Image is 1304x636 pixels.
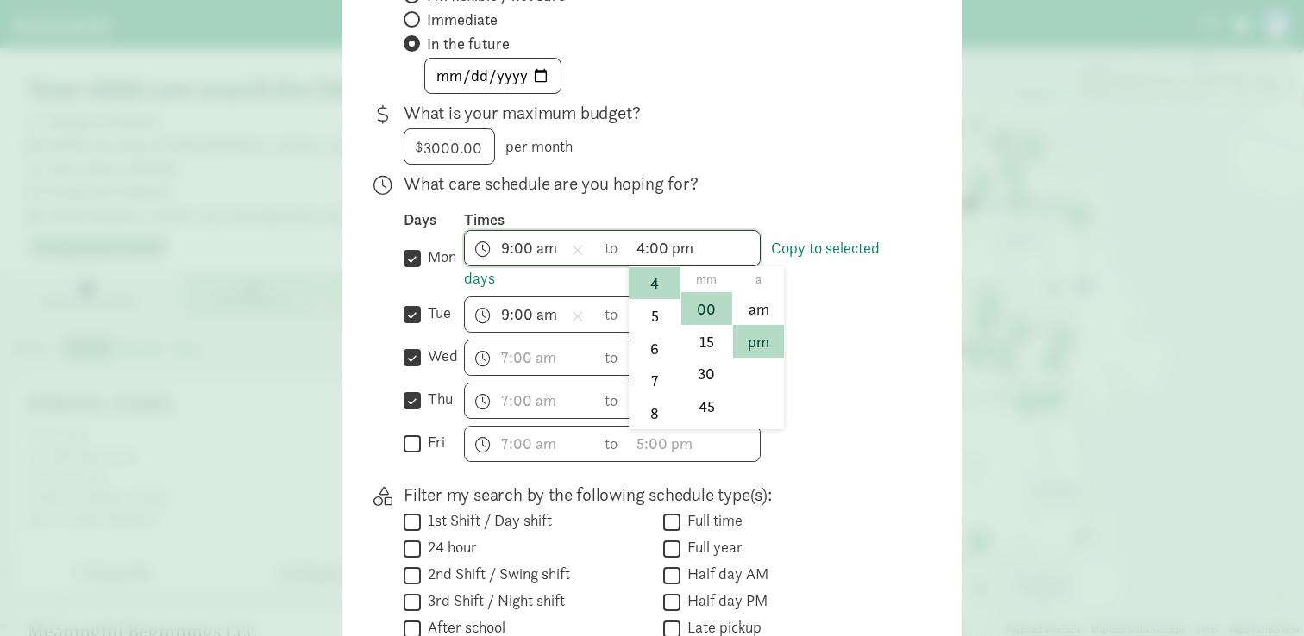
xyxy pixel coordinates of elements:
label: Full year [680,537,743,558]
label: fri [421,432,445,452]
input: 7:00 am [465,297,596,332]
label: 1st Shift / Day shift [421,510,552,531]
li: 00 [681,292,732,325]
label: Full time [680,510,743,531]
label: wed [421,346,458,366]
li: 6 [629,332,680,365]
li: 5 [629,299,680,332]
label: 3rd Shift / Night shift [421,590,565,611]
input: 5:00 pm [629,427,760,461]
label: Half day AM [680,564,768,584]
input: 7:00 am [465,383,596,418]
label: 2nd Shift / Swing shift [421,564,570,584]
li: 15 [681,325,732,358]
input: 7:00 am [465,427,596,461]
input: 7:00 am [465,340,596,375]
li: pm [733,325,784,358]
li: mm [681,266,732,292]
li: 45 [681,390,732,423]
li: 7 [629,365,680,397]
li: 4 [629,267,680,300]
li: am [733,292,784,325]
label: Half day PM [680,590,768,611]
span: to [605,302,620,326]
span: to [605,346,620,369]
span: to [605,432,620,455]
li: a [733,266,784,292]
li: 8 [629,397,680,430]
label: 24 hour [421,537,477,558]
label: tue [421,302,451,323]
span: to [605,389,620,412]
p: Filter my search by the following schedule type(s): [404,483,907,507]
label: thu [421,389,453,409]
li: 30 [681,358,732,390]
